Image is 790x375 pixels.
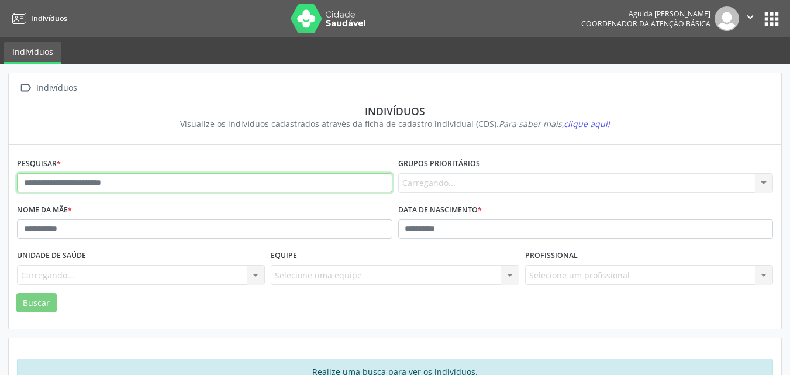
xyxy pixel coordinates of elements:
[744,11,757,23] i: 
[17,155,61,173] label: Pesquisar
[31,13,67,23] span: Indivíduos
[17,80,34,97] i: 
[739,6,761,31] button: 
[17,80,79,97] a:  Indivíduos
[525,247,578,265] label: Profissional
[581,9,710,19] div: Aguida [PERSON_NAME]
[564,118,610,129] span: clique aqui!
[17,201,72,219] label: Nome da mãe
[34,80,79,97] div: Indivíduos
[581,19,710,29] span: Coordenador da Atenção Básica
[16,293,57,313] button: Buscar
[398,201,482,219] label: Data de nascimento
[715,6,739,31] img: img
[25,105,765,118] div: Indivíduos
[271,247,297,265] label: Equipe
[4,42,61,64] a: Indivíduos
[8,9,67,28] a: Indivíduos
[398,155,480,173] label: Grupos prioritários
[499,118,610,129] i: Para saber mais,
[25,118,765,130] div: Visualize os indivíduos cadastrados através da ficha de cadastro individual (CDS).
[761,9,782,29] button: apps
[17,247,86,265] label: Unidade de saúde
